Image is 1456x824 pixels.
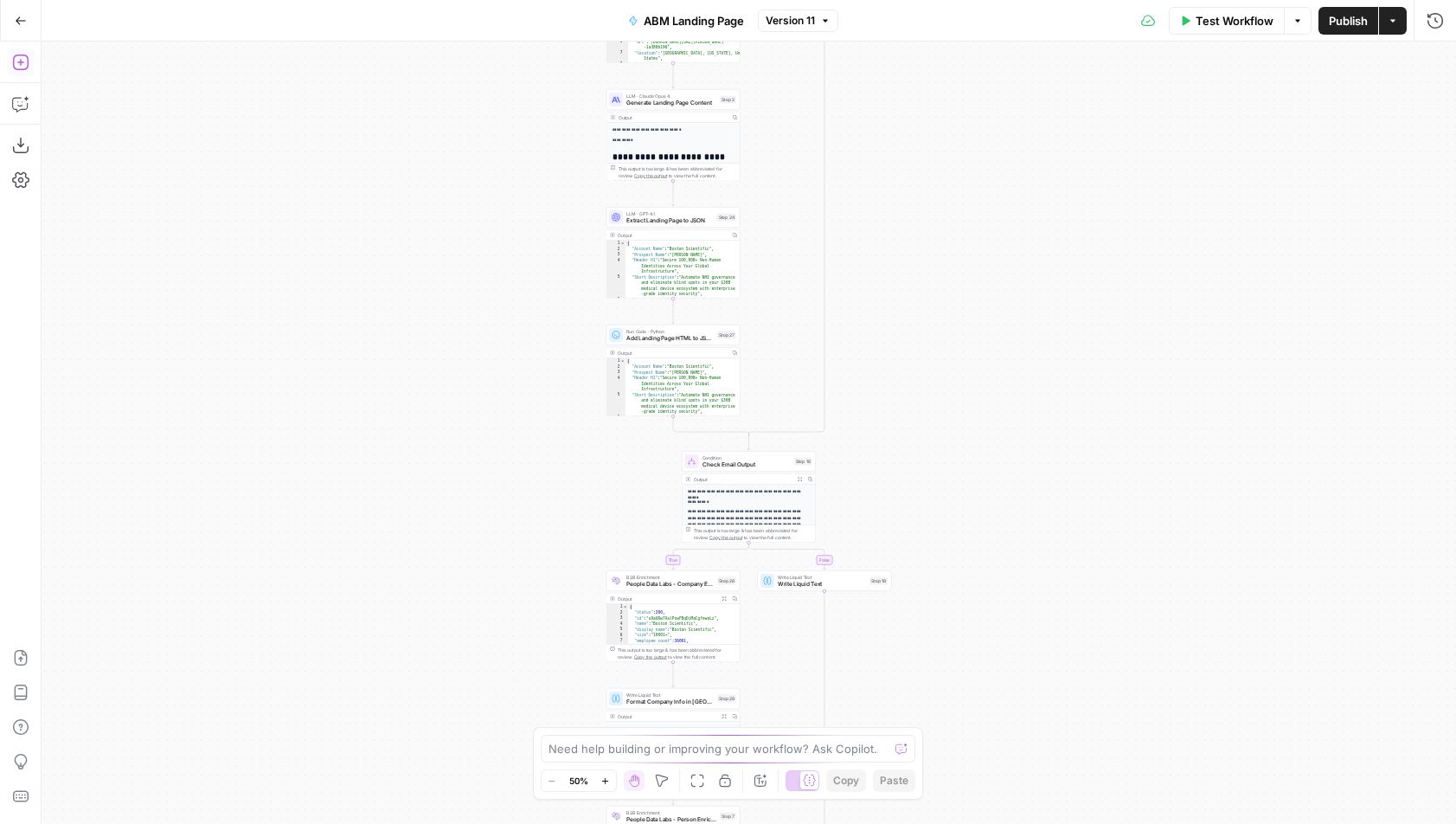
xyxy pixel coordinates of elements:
div: Write Liquid TextWrite Liquid TextStep 18 [758,570,892,591]
g: Edge from step_28 to step_29 [672,662,675,687]
button: Publish [1318,7,1378,35]
span: LLM · Claude Opus 4 [626,93,716,100]
img: rmubdrbnbg1gnbpnjb4bpmji9sfb [612,812,620,821]
span: Toggle code folding, rows 1 through 17 [620,241,625,247]
div: Step 18 [869,577,888,585]
div: 2 [606,610,628,616]
div: Step 16 [794,458,812,466]
div: 1 [606,358,625,364]
button: Paste [873,769,915,792]
g: Edge from step_27 to step_13-conditional-end [673,416,749,436]
div: 2 [606,247,625,253]
span: B2B Enrichment [626,809,716,816]
div: This output is too large & has been abbreviated for review. to view the full content. [618,165,736,179]
div: Step 7 [720,813,736,821]
span: People Data Labs - Company Enrichment [626,580,714,589]
button: Version 11 [758,10,838,32]
span: Format Company Info in [GEOGRAPHIC_DATA] [626,698,714,706]
span: Generate Landing Page Content [626,99,716,107]
span: Run Code · Python [626,328,714,335]
g: Edge from step_2 to step_24 [672,181,675,206]
span: Copy the output [634,173,667,178]
div: 8 [606,61,628,68]
div: 6 [606,297,625,308]
div: 4 [606,376,625,393]
span: LLM · GPT-4.1 [626,210,714,217]
span: Paste [880,773,908,789]
div: Output [618,350,727,357]
span: Version 11 [766,13,815,29]
span: Condition [702,454,791,461]
div: Step 27 [717,332,736,339]
div: Output [618,232,727,239]
div: 3 [606,370,625,376]
button: Test Workflow [1169,7,1284,35]
div: Output [618,713,716,720]
span: 50% [569,774,588,788]
div: 2 [606,364,625,370]
span: B2B Enrichment [626,574,714,581]
div: Step 29 [717,695,736,703]
div: This output is too large & has been abbreviated for review. to view the full content. [618,647,736,660]
g: Edge from step_24 to step_27 [672,299,675,324]
div: 5 [606,274,625,297]
div: Step 28 [717,577,736,585]
div: 5 [606,627,628,633]
span: Copy the output [709,535,742,540]
div: Step 24 [717,214,737,222]
span: Check Email Output [702,460,791,469]
g: Edge from step_16 to step_28 [672,543,749,570]
div: 6 [606,39,628,50]
span: Write Liquid Text [626,692,714,698]
button: ABM Landing Page [618,7,754,35]
span: People Data Labs - Person Enrichment [626,815,716,824]
g: Edge from step_26 to step_13-conditional-end [749,39,825,436]
span: Toggle code folding, rows 1 through 151 [623,604,628,610]
div: 7 [606,50,628,61]
div: 7 [606,638,628,644]
g: Edge from step_13-conditional-end to step_16 [747,435,750,451]
div: Step 2 [720,96,736,104]
div: 1 [606,604,628,610]
div: LLM · GPT-4.1Extract Landing Page to JSONStep 24Output{ "Account Name":"Boston Scientific", "Pros... [606,207,741,299]
div: 6 [606,633,628,639]
div: Output [618,114,727,121]
div: 3 [606,615,628,621]
span: ABM Landing Page [644,12,744,29]
span: Write Liquid Text [778,580,866,589]
g: Edge from step_29 to step_7 [672,780,675,805]
div: Output [694,476,792,483]
div: 1 [606,241,625,247]
div: This output is too large & has been abbreviated for review. to view the full content. [694,527,812,541]
div: 3 [606,252,625,258]
div: 6 [606,415,625,426]
span: Extract Landing Page to JSON [626,216,714,225]
img: lpaqdqy7dn0qih3o8499dt77wl9d [612,576,620,585]
div: Output [618,595,716,602]
div: B2B EnrichmentPeople Data Labs - Company EnrichmentStep 28Output{ "status":200, "id":"uOaURw7XalP... [606,570,741,662]
div: Run Code · PythonAdd Landing Page HTML to JSONStep 27Output{ "Account Name":"Boston Scientific", ... [606,325,741,416]
g: Edge from step_16 to step_18 [749,543,826,570]
span: Write Liquid Text [778,574,866,581]
button: Copy [826,769,866,792]
div: 4 [606,621,628,628]
span: Test Workflow [1196,12,1273,29]
span: Add Landing Page HTML to JSON [626,334,714,343]
div: 4 [606,258,625,275]
span: Toggle code folding, rows 1 through 18 [620,358,625,364]
div: 5 [606,392,625,415]
span: Copy the output [634,654,667,660]
span: Publish [1329,12,1368,29]
g: Edge from step_22 to step_2 [672,63,675,88]
span: Copy [833,773,859,789]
